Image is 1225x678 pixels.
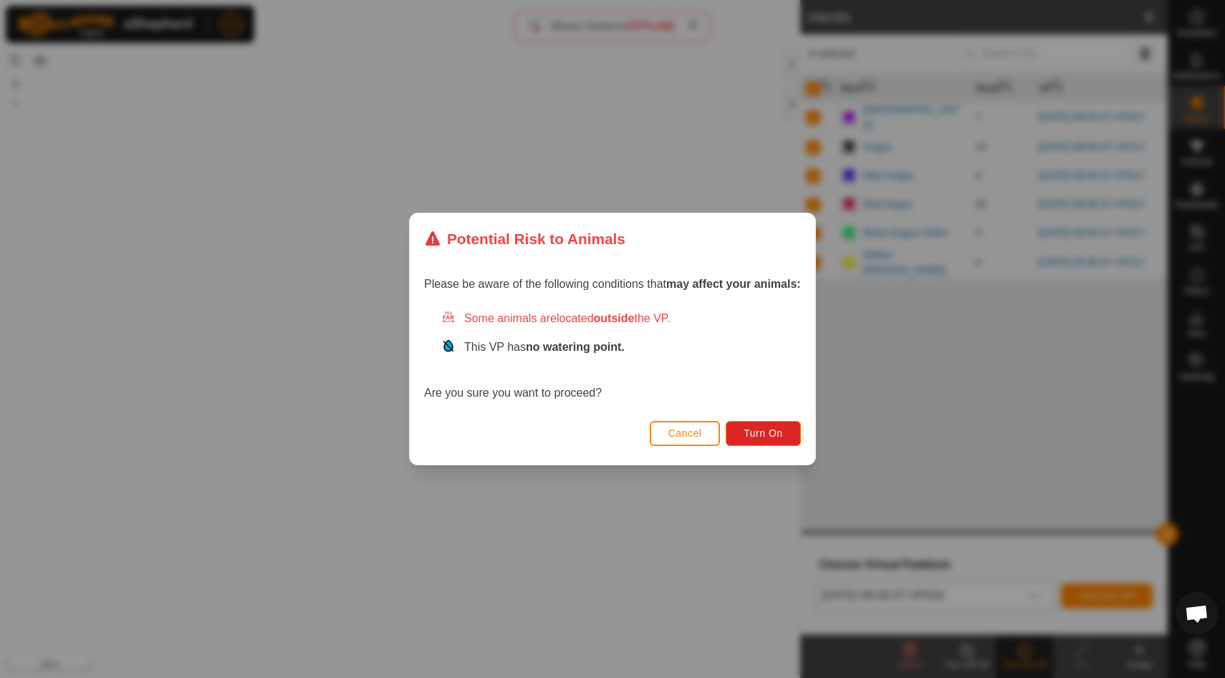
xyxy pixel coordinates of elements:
[666,278,801,290] strong: may affect your animals:
[744,427,783,439] span: Turn On
[668,427,702,439] span: Cancel
[557,312,671,324] span: located the VP.
[726,421,801,446] button: Turn On
[526,341,625,353] strong: no watering point.
[424,228,625,250] div: Potential Risk to Animals
[650,421,721,446] button: Cancel
[424,278,801,290] span: Please be aware of the following conditions that
[594,312,635,324] strong: outside
[1176,592,1219,635] div: Open chat
[441,310,801,327] div: Some animals are
[464,341,625,353] span: This VP has
[424,310,801,402] div: Are you sure you want to proceed?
